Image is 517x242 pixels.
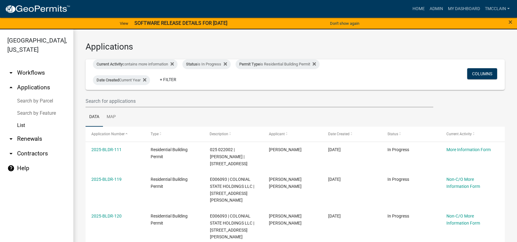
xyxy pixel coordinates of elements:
div: contains more information [93,59,178,69]
i: help [7,165,15,172]
datatable-header-cell: Current Activity [441,127,500,141]
i: arrow_drop_down [7,135,15,143]
datatable-header-cell: Application Number [86,127,145,141]
datatable-header-cell: Status [382,127,441,141]
span: 04/10/2025 [328,147,341,152]
a: Map [103,107,119,127]
a: Home [410,3,427,15]
span: 04/17/2025 [328,177,341,182]
button: Close [508,18,512,26]
span: 04/17/2025 [328,214,341,218]
input: Search for applications [86,95,433,107]
span: 025 022002 | BAUGHMAN SABRENA | 252 RABBIT SKIP RD [210,147,248,166]
span: Application Number [91,132,125,136]
datatable-header-cell: Date Created [322,127,382,141]
span: In Progress [387,147,409,152]
span: J. Dennis Barr [269,177,302,189]
a: More Information Form [446,147,491,152]
strong: SOFTWARE RELEASE DETAILS FOR [DATE] [134,20,227,26]
span: Description [210,132,229,136]
span: Residential Building Permit [151,147,188,159]
a: Admin [427,3,446,15]
datatable-header-cell: Description [204,127,263,141]
span: Current Activity [446,132,472,136]
span: Residential Building Permit [151,214,188,225]
a: My Dashboard [446,3,482,15]
div: Current Year [93,75,150,85]
a: + Filter [155,74,181,85]
a: Non-C/O More Information Form [446,214,480,225]
span: E006093 | COLONIAL STATE HOLDINGS LLC | 110 B N JEFFERSON AVE [210,214,254,239]
span: Date Created [97,78,119,82]
a: tmcclain [482,3,512,15]
span: In Progress [387,214,409,218]
i: arrow_drop_down [7,69,15,76]
i: arrow_drop_down [7,150,15,157]
a: 2025-BLDR-120 [91,214,122,218]
a: Data [86,107,103,127]
datatable-header-cell: Applicant [263,127,322,141]
i: arrow_drop_up [7,84,15,91]
a: 2025-BLDR-111 [91,147,122,152]
button: Don't show again [328,18,362,28]
span: Current Activity [97,62,123,66]
span: Permit Type [239,62,260,66]
h3: Applications [86,42,505,52]
div: is Residential Building Permit [236,59,320,69]
span: Type [151,132,159,136]
span: In Progress [387,177,409,182]
span: Applicant [269,132,285,136]
div: is In Progress [182,59,231,69]
a: 2025-BLDR-119 [91,177,122,182]
span: sabrena baughman [269,147,302,152]
a: Non-C/O More Information Form [446,177,480,189]
datatable-header-cell: Type [145,127,204,141]
span: × [508,18,512,26]
span: Date Created [328,132,350,136]
button: Columns [467,68,497,79]
a: View [117,18,131,28]
span: Status [186,62,197,66]
span: Residential Building Permit [151,177,188,189]
span: E006093 | COLONIAL STATE HOLDINGS LLC | 108 B N JEFFERSON AVE [210,177,254,203]
span: J. Dennis Barr [269,214,302,225]
span: Status [387,132,398,136]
